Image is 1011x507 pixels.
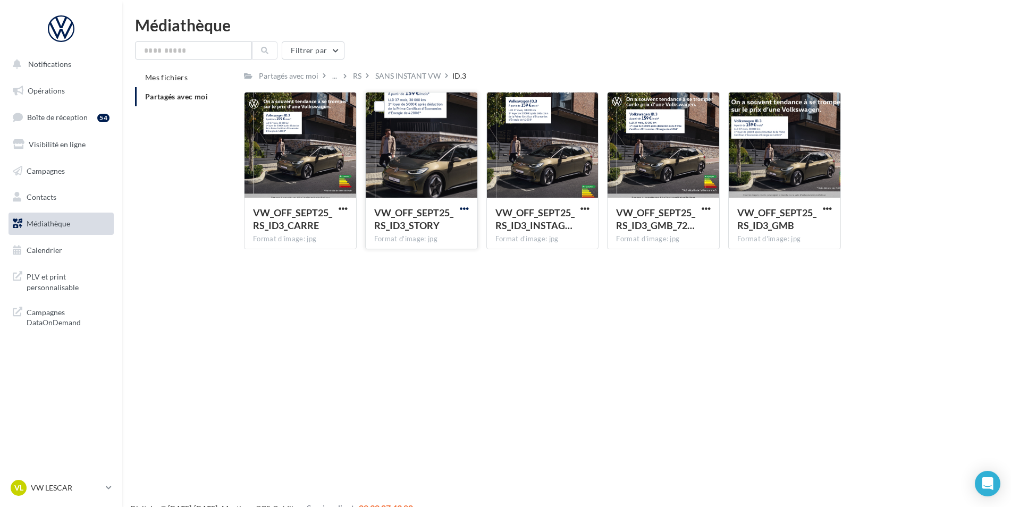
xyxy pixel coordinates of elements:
span: Boîte de réception [27,113,88,122]
a: Calendrier [6,239,116,261]
span: Médiathèque [27,219,70,228]
span: Visibilité en ligne [29,140,86,149]
div: SANS INSTANT VW [375,71,441,81]
span: Mes fichiers [145,73,188,82]
span: PLV et print personnalisable [27,269,109,292]
button: Filtrer par [282,41,344,60]
a: Médiathèque [6,213,116,235]
span: Campagnes [27,166,65,175]
div: Format d'image: jpg [495,234,590,244]
a: PLV et print personnalisable [6,265,116,297]
p: VW LESCAR [31,483,102,493]
div: ID.3 [452,71,466,81]
span: Opérations [28,86,65,95]
button: Notifications [6,53,112,75]
span: Contacts [27,192,56,201]
a: Boîte de réception54 [6,106,116,129]
a: Campagnes [6,160,116,182]
div: ... [330,69,339,83]
span: VW_OFF_SEPT25_RS_ID3_GMB_720x720 [616,207,695,231]
a: Visibilité en ligne [6,133,116,156]
div: Format d'image: jpg [374,234,469,244]
a: Campagnes DataOnDemand [6,301,116,332]
a: Opérations [6,80,116,102]
span: VW_OFF_SEPT25_RS_ID3_STORY [374,207,453,231]
div: Open Intercom Messenger [975,471,1000,496]
div: Médiathèque [135,17,998,33]
a: VL VW LESCAR [9,478,114,498]
div: Partagés avec moi [259,71,318,81]
span: VW_OFF_SEPT25_RS_ID3_GMB [737,207,816,231]
div: Format d'image: jpg [616,234,711,244]
span: VL [14,483,23,493]
div: Format d'image: jpg [737,234,832,244]
span: VW_OFF_SEPT25_RS_ID3_CARRE [253,207,332,231]
span: Calendrier [27,246,62,255]
div: RS [353,71,361,81]
span: Campagnes DataOnDemand [27,305,109,328]
span: Notifications [28,60,71,69]
span: Partagés avec moi [145,92,208,101]
div: Format d'image: jpg [253,234,348,244]
span: VW_OFF_SEPT25_RS_ID3_INSTAGRAM [495,207,575,231]
div: 54 [97,114,109,122]
a: Contacts [6,186,116,208]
